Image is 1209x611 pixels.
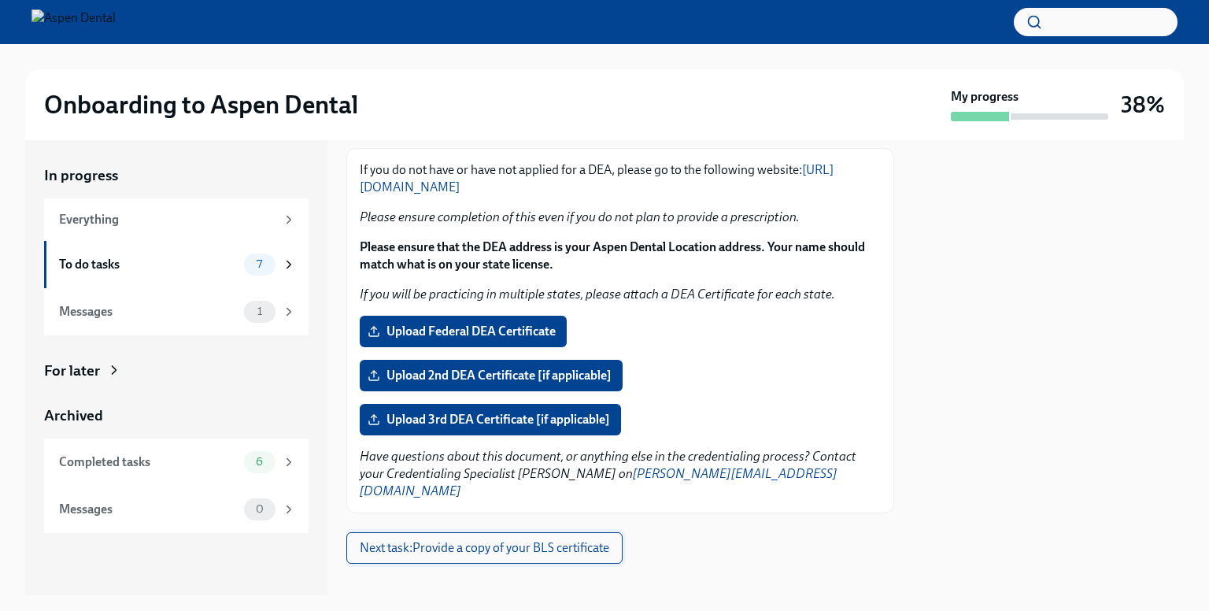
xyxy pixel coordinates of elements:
label: Upload Federal DEA Certificate [360,316,567,347]
div: Completed tasks [59,454,238,471]
span: 1 [248,305,272,317]
span: Upload Federal DEA Certificate [371,324,556,339]
label: Upload 3rd DEA Certificate [if applicable] [360,404,621,435]
a: Archived [44,405,309,426]
span: 6 [246,456,272,468]
div: Everything [59,211,275,228]
div: Messages [59,303,238,320]
label: Upload 2nd DEA Certificate [if applicable] [360,360,623,391]
div: For later [44,361,100,381]
a: To do tasks7 [44,241,309,288]
span: Upload 3rd DEA Certificate [if applicable] [371,412,610,428]
em: If you will be practicing in multiple states, please attach a DEA Certificate for each state. [360,287,835,302]
em: Please ensure completion of this even if you do not plan to provide a prescription. [360,209,800,224]
button: Next task:Provide a copy of your BLS certificate [346,532,623,564]
div: To do tasks [59,256,238,273]
span: 7 [247,258,272,270]
p: If you do not have or have not applied for a DEA, please go to the following website: [360,161,881,196]
a: Completed tasks6 [44,439,309,486]
span: Upload 2nd DEA Certificate [if applicable] [371,368,612,383]
a: Everything [44,198,309,241]
h2: Onboarding to Aspen Dental [44,89,358,120]
a: For later [44,361,309,381]
span: 0 [246,503,273,515]
div: Messages [59,501,238,518]
strong: My progress [951,88,1019,106]
em: Have questions about this document, or anything else in the credentialing process? Contact your C... [360,449,856,498]
h3: 38% [1121,91,1165,119]
span: Next task : Provide a copy of your BLS certificate [360,540,609,556]
img: Aspen Dental [31,9,116,35]
a: Messages0 [44,486,309,533]
a: Messages1 [44,288,309,335]
a: In progress [44,165,309,186]
strong: Please ensure that the DEA address is your Aspen Dental Location address. Your name should match ... [360,239,865,272]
